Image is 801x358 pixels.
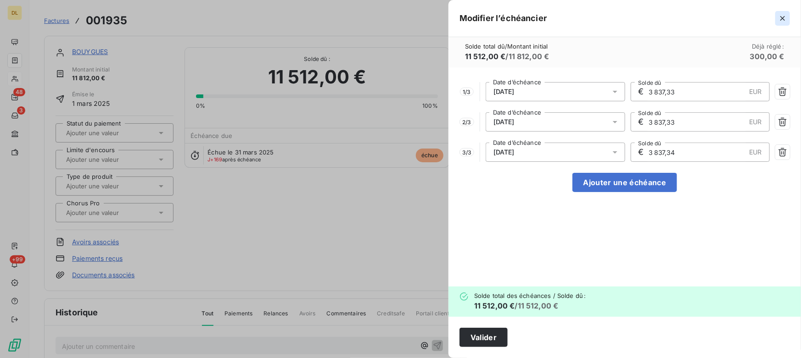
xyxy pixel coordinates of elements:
iframe: Intercom live chat [770,327,792,349]
h6: / 11 812,00 € [465,51,549,62]
span: 11 512,00 € [465,52,506,61]
h5: Modifier l’échéancier [459,12,547,25]
span: 11 512,00 € [474,301,515,310]
button: Ajouter une échéance [572,173,677,192]
span: Déjà réglé : [752,43,784,50]
span: 1 / 3 [460,88,473,96]
button: Valider [459,328,508,347]
span: Solde total dû / Montant initial [465,43,549,50]
span: [DATE] [493,149,515,156]
span: Solde total des échéances / Solde dû : [474,292,586,299]
span: [DATE] [493,118,515,126]
span: [DATE] [493,88,515,95]
span: 3 / 3 [459,148,474,156]
span: 2 / 3 [459,118,474,126]
h6: / 11 512,00 € [474,300,586,311]
h6: 300,00 € [750,51,784,62]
